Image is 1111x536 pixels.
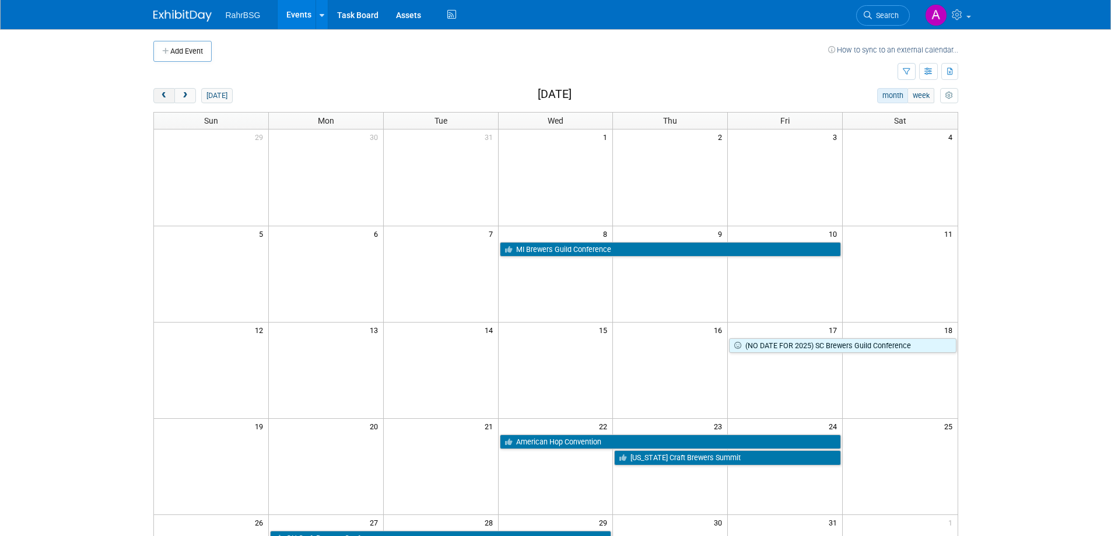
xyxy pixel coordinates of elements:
a: How to sync to an external calendar... [828,45,958,54]
span: 16 [713,323,727,337]
span: 8 [602,226,612,241]
span: Tue [434,116,447,125]
span: 10 [828,226,842,241]
span: 2 [717,129,727,144]
a: American Hop Convention [500,435,842,450]
span: 20 [369,419,383,433]
span: 6 [373,226,383,241]
span: Wed [548,116,563,125]
span: 31 [483,129,498,144]
span: 30 [713,515,727,530]
span: 17 [828,323,842,337]
span: 21 [483,419,498,433]
button: prev [153,88,175,103]
span: 24 [828,419,842,433]
i: Personalize Calendar [945,92,953,100]
span: 7 [488,226,498,241]
a: (NO DATE FOR 2025) SC Brewers Guild Conference [729,338,956,353]
span: 9 [717,226,727,241]
span: 29 [598,515,612,530]
span: Thu [663,116,677,125]
button: month [877,88,908,103]
span: Search [872,11,899,20]
img: Anna-Lisa Brewer [925,4,947,26]
span: Fri [780,116,790,125]
span: 19 [254,419,268,433]
span: Sat [894,116,906,125]
span: 23 [713,419,727,433]
a: [US_STATE] Craft Brewers Summit [614,450,841,465]
span: RahrBSG [226,10,261,20]
span: 28 [483,515,498,530]
button: next [174,88,196,103]
span: 13 [369,323,383,337]
button: Add Event [153,41,212,62]
h2: [DATE] [538,88,572,101]
span: 15 [598,323,612,337]
span: 27 [369,515,383,530]
span: 14 [483,323,498,337]
span: 4 [947,129,958,144]
span: 5 [258,226,268,241]
span: 11 [943,226,958,241]
span: 22 [598,419,612,433]
span: 29 [254,129,268,144]
button: week [907,88,934,103]
span: Sun [204,116,218,125]
span: 18 [943,323,958,337]
span: Mon [318,116,334,125]
img: ExhibitDay [153,10,212,22]
a: MI Brewers Guild Conference [500,242,842,257]
span: 31 [828,515,842,530]
span: 1 [947,515,958,530]
button: [DATE] [201,88,232,103]
span: 3 [832,129,842,144]
span: 25 [943,419,958,433]
a: Search [856,5,910,26]
span: 26 [254,515,268,530]
span: 30 [369,129,383,144]
button: myCustomButton [940,88,958,103]
span: 12 [254,323,268,337]
span: 1 [602,129,612,144]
